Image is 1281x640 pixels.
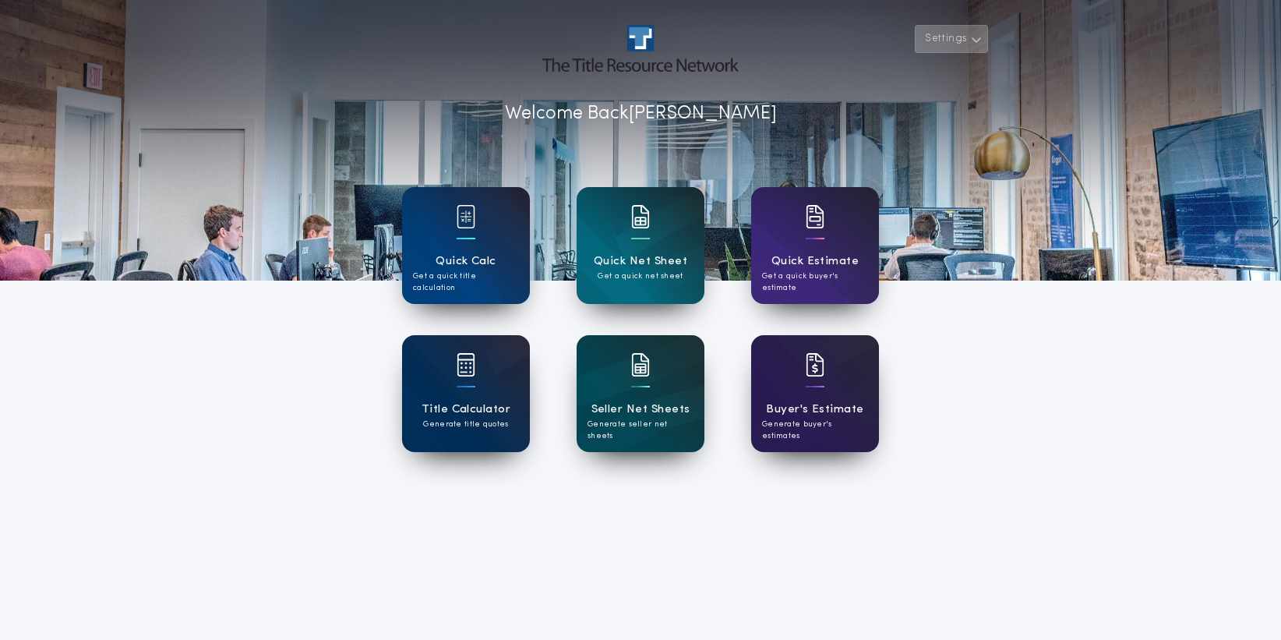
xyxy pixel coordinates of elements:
img: card icon [457,353,475,377]
a: card iconTitle CalculatorGenerate title quotes [402,335,530,452]
img: card icon [806,205,824,228]
img: card icon [631,205,650,228]
p: Generate buyer's estimates [762,419,868,442]
a: card iconQuick Net SheetGet a quick net sheet [577,187,704,304]
p: Generate seller net sheets [588,419,693,442]
a: card iconQuick EstimateGet a quick buyer's estimate [751,187,879,304]
a: card iconBuyer's EstimateGenerate buyer's estimates [751,335,879,452]
h1: Quick Estimate [771,253,859,270]
p: Welcome Back [PERSON_NAME] [505,100,777,128]
p: Get a quick title calculation [413,270,519,294]
h1: Seller Net Sheets [591,401,690,419]
button: Settings [915,25,988,53]
img: card icon [631,353,650,377]
h1: Quick Net Sheet [594,253,687,270]
a: card iconQuick CalcGet a quick title calculation [402,187,530,304]
h1: Buyer's Estimate [766,401,863,419]
p: Generate title quotes [423,419,508,430]
img: card icon [457,205,475,228]
h1: Quick Calc [436,253,496,270]
p: Get a quick buyer's estimate [762,270,868,294]
p: Get a quick net sheet [598,270,683,282]
h1: Title Calculator [422,401,510,419]
img: account-logo [542,25,739,72]
a: card iconSeller Net SheetsGenerate seller net sheets [577,335,704,452]
img: card icon [806,353,824,377]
